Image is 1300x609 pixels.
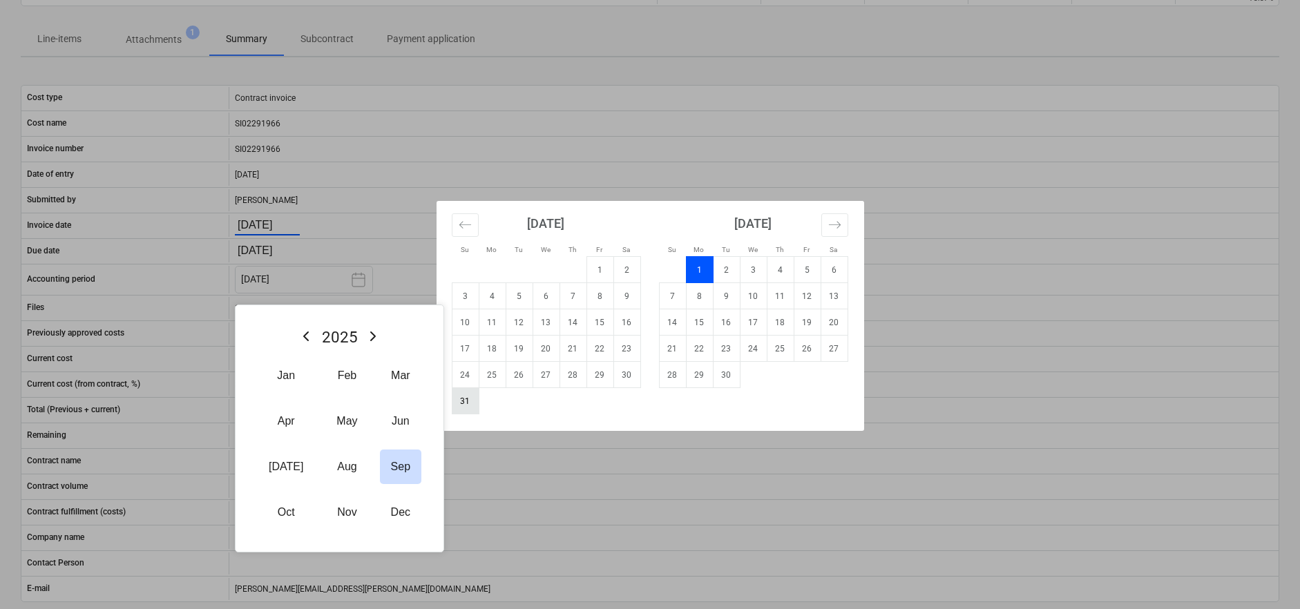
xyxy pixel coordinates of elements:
td: Thursday, September 18, 2025 [767,309,794,336]
small: Sa [623,246,631,253]
strong: [DATE] [528,216,565,231]
td: Sunday, September 21, 2025 [659,336,686,362]
small: Su [461,246,469,253]
td: Wednesday, September 3, 2025 [740,257,767,283]
td: Thursday, September 11, 2025 [767,283,794,309]
td: Monday, August 25, 2025 [479,362,506,388]
td: Selected. Monday, September 1, 2025 [686,257,713,283]
td: Saturday, August 2, 2025 [613,257,640,283]
td: Sunday, August 24, 2025 [452,362,479,388]
td: Monday, September 8, 2025 [686,283,713,309]
small: Mo [694,246,705,253]
td: Sunday, September 28, 2025 [659,362,686,388]
td: Saturday, September 13, 2025 [821,283,848,309]
td: Monday, August 4, 2025 [479,283,506,309]
small: Su [668,246,676,253]
td: Saturday, August 23, 2025 [613,336,640,362]
small: We [541,246,551,253]
td: Wednesday, September 24, 2025 [740,336,767,362]
td: Wednesday, September 17, 2025 [740,309,767,336]
td: Friday, September 5, 2025 [794,257,821,283]
td: Saturday, August 16, 2025 [613,309,640,336]
td: Tuesday, August 5, 2025 [506,283,533,309]
small: Mo [487,246,497,253]
td: Tuesday, September 2, 2025 [713,257,740,283]
iframe: Chat Widget [1231,543,1300,609]
small: Tu [515,246,523,253]
td: Sunday, September 14, 2025 [659,309,686,336]
td: Friday, August 1, 2025 [586,257,613,283]
td: Tuesday, September 30, 2025 [713,362,740,388]
small: Fr [597,246,603,253]
td: Saturday, August 9, 2025 [613,283,640,309]
button: Move backward to switch to the previous month. [452,213,479,237]
td: Sunday, August 3, 2025 [452,283,479,309]
td: Friday, August 22, 2025 [586,336,613,362]
td: Sunday, August 17, 2025 [452,336,479,362]
td: Saturday, September 6, 2025 [821,257,848,283]
td: Thursday, September 25, 2025 [767,336,794,362]
td: Saturday, August 30, 2025 [613,362,640,388]
strong: [DATE] [735,216,772,231]
td: Thursday, August 21, 2025 [560,336,586,362]
td: Wednesday, August 27, 2025 [533,362,560,388]
td: Sunday, August 10, 2025 [452,309,479,336]
td: Tuesday, August 26, 2025 [506,362,533,388]
td: Thursday, August 28, 2025 [560,362,586,388]
small: Th [776,246,784,253]
small: We [748,246,758,253]
td: Saturday, September 20, 2025 [821,309,848,336]
td: Monday, August 18, 2025 [479,336,506,362]
td: Wednesday, August 20, 2025 [533,336,560,362]
td: Monday, September 29, 2025 [686,362,713,388]
td: Friday, September 26, 2025 [794,336,821,362]
td: Sunday, September 7, 2025 [659,283,686,309]
td: Monday, August 11, 2025 [479,309,506,336]
td: Friday, August 8, 2025 [586,283,613,309]
td: Friday, September 12, 2025 [794,283,821,309]
button: Move forward to switch to the next month. [821,213,848,237]
td: Tuesday, September 9, 2025 [713,283,740,309]
td: Thursday, August 7, 2025 [560,283,586,309]
div: Calendar [437,201,864,431]
small: Sa [830,246,838,253]
td: Saturday, September 27, 2025 [821,336,848,362]
small: Fr [804,246,810,253]
td: Thursday, September 4, 2025 [767,257,794,283]
td: Thursday, August 14, 2025 [560,309,586,336]
td: Tuesday, September 16, 2025 [713,309,740,336]
td: Tuesday, August 12, 2025 [506,309,533,336]
td: Wednesday, August 13, 2025 [533,309,560,336]
td: Monday, September 22, 2025 [686,336,713,362]
td: Tuesday, August 19, 2025 [506,336,533,362]
td: Wednesday, September 10, 2025 [740,283,767,309]
td: Tuesday, September 23, 2025 [713,336,740,362]
td: Monday, September 15, 2025 [686,309,713,336]
td: Sunday, August 31, 2025 [452,388,479,414]
td: Friday, August 29, 2025 [586,362,613,388]
small: Tu [722,246,730,253]
td: Friday, September 19, 2025 [794,309,821,336]
td: Friday, August 15, 2025 [586,309,613,336]
td: Wednesday, August 6, 2025 [533,283,560,309]
small: Th [568,246,577,253]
